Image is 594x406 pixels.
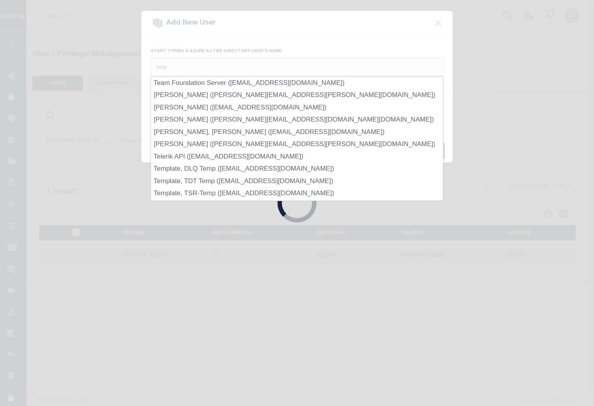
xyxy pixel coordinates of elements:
div: Loading... [271,177,323,229]
div: [PERSON_NAME] ([PERSON_NAME][EMAIL_ADDRESS][PERSON_NAME][DOMAIN_NAME]) [151,89,443,101]
div: [PERSON_NAME] ([EMAIL_ADDRESS][DOMAIN_NAME]) [151,199,443,212]
div: Template, DLQ Temp ([EMAIL_ADDRESS][DOMAIN_NAME]) [151,162,443,175]
div: [PERSON_NAME] ([PERSON_NAME][EMAIL_ADDRESS][PERSON_NAME][DOMAIN_NAME]) [151,138,443,150]
div: Template, TDT Temp ([EMAIL_ADDRESS][DOMAIN_NAME]) [151,175,443,187]
div: Telerik API ([EMAIL_ADDRESS][DOMAIN_NAME]) [151,150,443,163]
div: [PERSON_NAME] ([PERSON_NAME][EMAIL_ADDRESS][DOMAIN_NAME][DOMAIN_NAME]) [151,113,443,126]
div: Template, TSR-Temp ([EMAIL_ADDRESS][DOMAIN_NAME]) [151,187,443,199]
div: Team Foundation Server ([EMAIL_ADDRESS][DOMAIN_NAME]) [151,77,443,89]
div: [PERSON_NAME] ([EMAIL_ADDRESS][DOMAIN_NAME]) [151,101,443,114]
div: [PERSON_NAME], [PERSON_NAME] ([EMAIL_ADDRESS][DOMAIN_NAME]) [151,126,443,138]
